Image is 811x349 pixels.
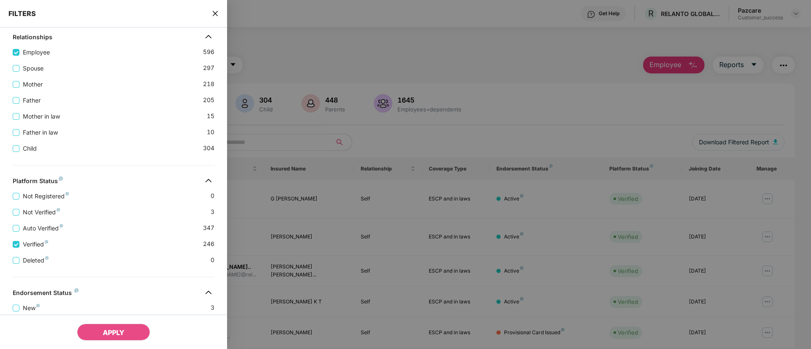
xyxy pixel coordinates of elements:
[103,328,124,337] span: APPLY
[45,240,48,243] img: svg+xml;base64,PHN2ZyB4bWxucz0iaHR0cDovL3d3dy53My5vcmcvMjAwMC9zdmciIHdpZHRoPSI4IiBoZWlnaHQ9IjgiIH...
[36,304,40,307] img: svg+xml;base64,PHN2ZyB4bWxucz0iaHR0cDovL3d3dy53My5vcmcvMjAwMC9zdmciIHdpZHRoPSI4IiBoZWlnaHQ9IjgiIH...
[211,303,214,313] span: 3
[8,9,36,18] span: FILTERS
[19,144,40,153] span: Child
[19,112,63,121] span: Mother in law
[203,239,214,249] span: 246
[13,289,79,299] div: Endorsement Status
[212,9,219,18] span: close
[13,177,63,187] div: Platform Status
[203,95,214,105] span: 205
[19,128,61,137] span: Father in law
[202,286,215,299] img: svg+xml;base64,PHN2ZyB4bWxucz0iaHR0cDovL3d3dy53My5vcmcvMjAwMC9zdmciIHdpZHRoPSIzMiIgaGVpZ2h0PSIzMi...
[207,111,214,121] span: 15
[207,127,214,137] span: 10
[57,208,60,211] img: svg+xml;base64,PHN2ZyB4bWxucz0iaHR0cDovL3d3dy53My5vcmcvMjAwMC9zdmciIHdpZHRoPSI4IiBoZWlnaHQ9IjgiIH...
[19,192,72,201] span: Not Registered
[203,47,214,57] span: 596
[74,288,79,292] img: svg+xml;base64,PHN2ZyB4bWxucz0iaHR0cDovL3d3dy53My5vcmcvMjAwMC9zdmciIHdpZHRoPSI4IiBoZWlnaHQ9IjgiIH...
[77,324,150,341] button: APPLY
[211,255,214,265] span: 0
[202,174,215,187] img: svg+xml;base64,PHN2ZyB4bWxucz0iaHR0cDovL3d3dy53My5vcmcvMjAwMC9zdmciIHdpZHRoPSIzMiIgaGVpZ2h0PSIzMi...
[203,223,214,233] span: 347
[45,256,49,260] img: svg+xml;base64,PHN2ZyB4bWxucz0iaHR0cDovL3d3dy53My5vcmcvMjAwMC9zdmciIHdpZHRoPSI4IiBoZWlnaHQ9IjgiIH...
[19,240,52,249] span: Verified
[13,33,52,43] div: Relationships
[19,256,52,265] span: Deleted
[203,143,214,153] span: 304
[202,30,215,43] img: svg+xml;base64,PHN2ZyB4bWxucz0iaHR0cDovL3d3dy53My5vcmcvMjAwMC9zdmciIHdpZHRoPSIzMiIgaGVpZ2h0PSIzMi...
[19,224,66,233] span: Auto Verified
[19,303,43,313] span: New
[203,63,214,73] span: 297
[66,192,69,195] img: svg+xml;base64,PHN2ZyB4bWxucz0iaHR0cDovL3d3dy53My5vcmcvMjAwMC9zdmciIHdpZHRoPSI4IiBoZWlnaHQ9IjgiIH...
[19,96,44,105] span: Father
[19,80,46,89] span: Mother
[19,48,53,57] span: Employee
[59,176,63,181] img: svg+xml;base64,PHN2ZyB4bWxucz0iaHR0cDovL3d3dy53My5vcmcvMjAwMC9zdmciIHdpZHRoPSI4IiBoZWlnaHQ9IjgiIH...
[203,79,214,89] span: 218
[211,191,214,201] span: 0
[60,224,63,227] img: svg+xml;base64,PHN2ZyB4bWxucz0iaHR0cDovL3d3dy53My5vcmcvMjAwMC9zdmciIHdpZHRoPSI4IiBoZWlnaHQ9IjgiIH...
[211,207,214,217] span: 3
[19,64,47,73] span: Spouse
[19,208,63,217] span: Not Verified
